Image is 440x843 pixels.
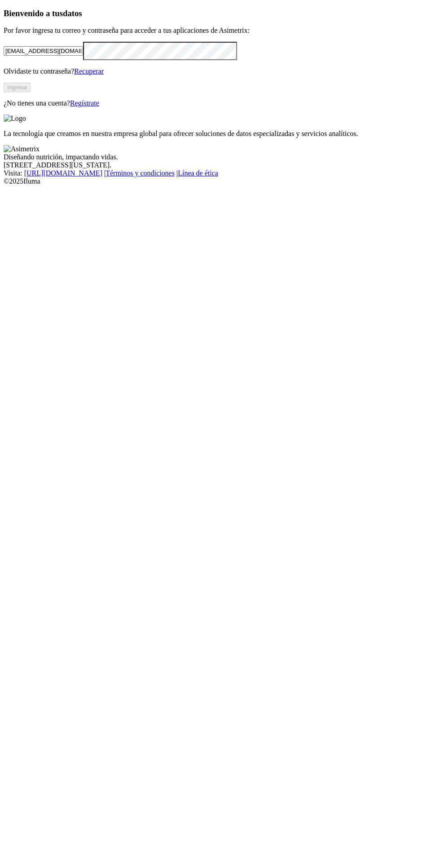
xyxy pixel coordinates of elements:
img: Asimetrix [4,145,40,153]
input: Tu correo [4,46,83,56]
a: [URL][DOMAIN_NAME] [24,169,102,177]
h3: Bienvenido a tus [4,9,436,18]
span: datos [63,9,82,18]
a: Línea de ética [178,169,218,177]
a: Recuperar [74,67,104,75]
p: ¿No tienes una cuenta? [4,99,436,107]
img: Logo [4,114,26,123]
div: [STREET_ADDRESS][US_STATE]. [4,161,436,169]
p: Por favor ingresa tu correo y contraseña para acceder a tus aplicaciones de Asimetrix: [4,26,436,35]
p: Olvidaste tu contraseña? [4,67,436,75]
div: Visita : | | [4,169,436,177]
a: Regístrate [70,99,99,107]
div: © 2025 Iluma [4,177,436,185]
button: Ingresa [4,83,31,92]
a: Términos y condiciones [106,169,175,177]
p: La tecnología que creamos en nuestra empresa global para ofrecer soluciones de datos especializad... [4,130,436,138]
div: Diseñando nutrición, impactando vidas. [4,153,436,161]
